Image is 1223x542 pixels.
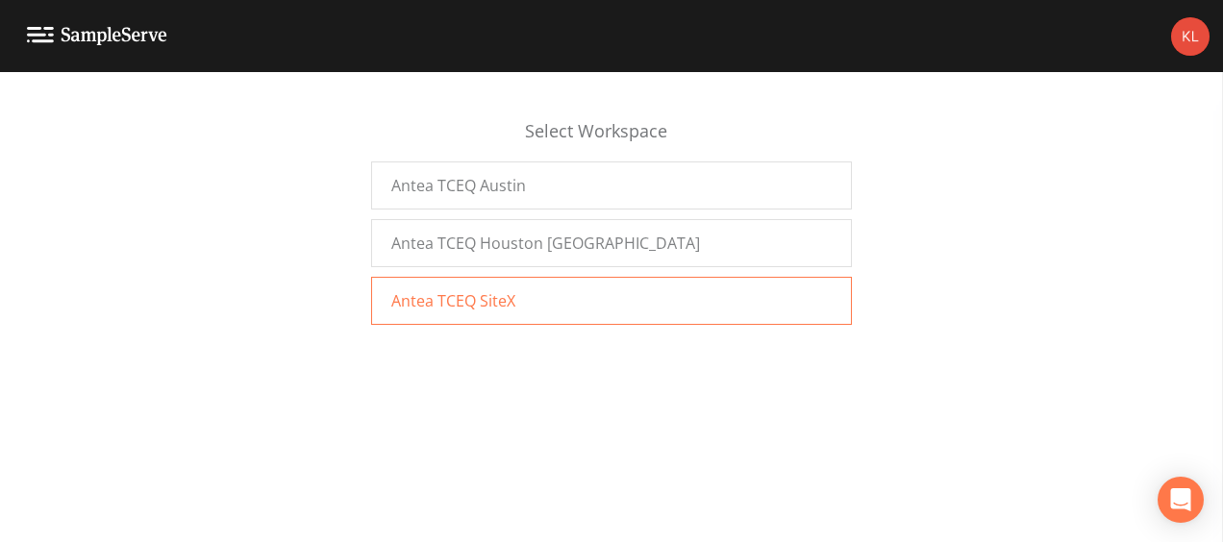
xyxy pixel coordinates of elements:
span: Antea TCEQ Austin [391,174,526,197]
img: logo [27,27,167,45]
img: 9c4450d90d3b8045b2e5fa62e4f92659 [1171,17,1210,56]
a: Antea TCEQ Houston [GEOGRAPHIC_DATA] [371,219,852,267]
span: Antea TCEQ Houston [GEOGRAPHIC_DATA] [391,232,700,255]
div: Open Intercom Messenger [1158,477,1204,523]
a: Antea TCEQ Austin [371,161,852,209]
div: Select Workspace [371,118,852,161]
a: Antea TCEQ SiteX [371,277,852,325]
span: Antea TCEQ SiteX [391,289,515,312]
